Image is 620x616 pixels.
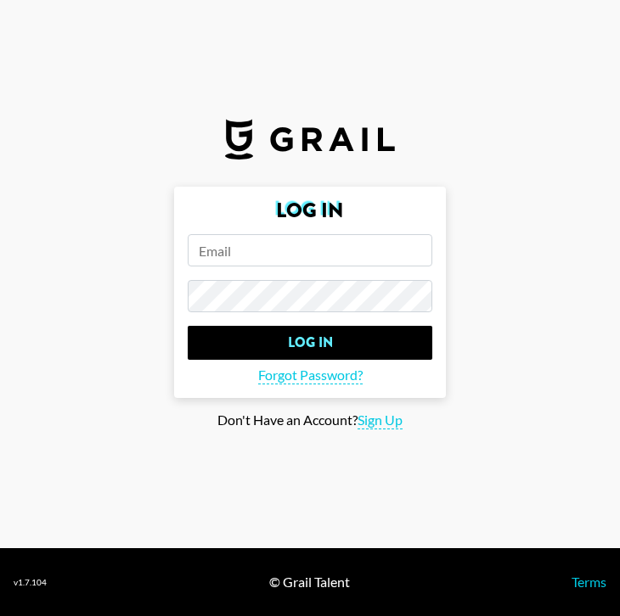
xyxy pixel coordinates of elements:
div: Don't Have an Account? [14,412,606,429]
span: Forgot Password? [258,367,363,384]
a: Terms [572,574,606,590]
input: Log In [188,326,432,360]
div: v 1.7.104 [14,577,47,588]
h2: Log In [188,200,432,221]
span: Sign Up [358,412,403,429]
img: Grail Talent Logo [225,119,395,160]
div: © Grail Talent [269,574,350,591]
input: Email [188,234,432,266]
